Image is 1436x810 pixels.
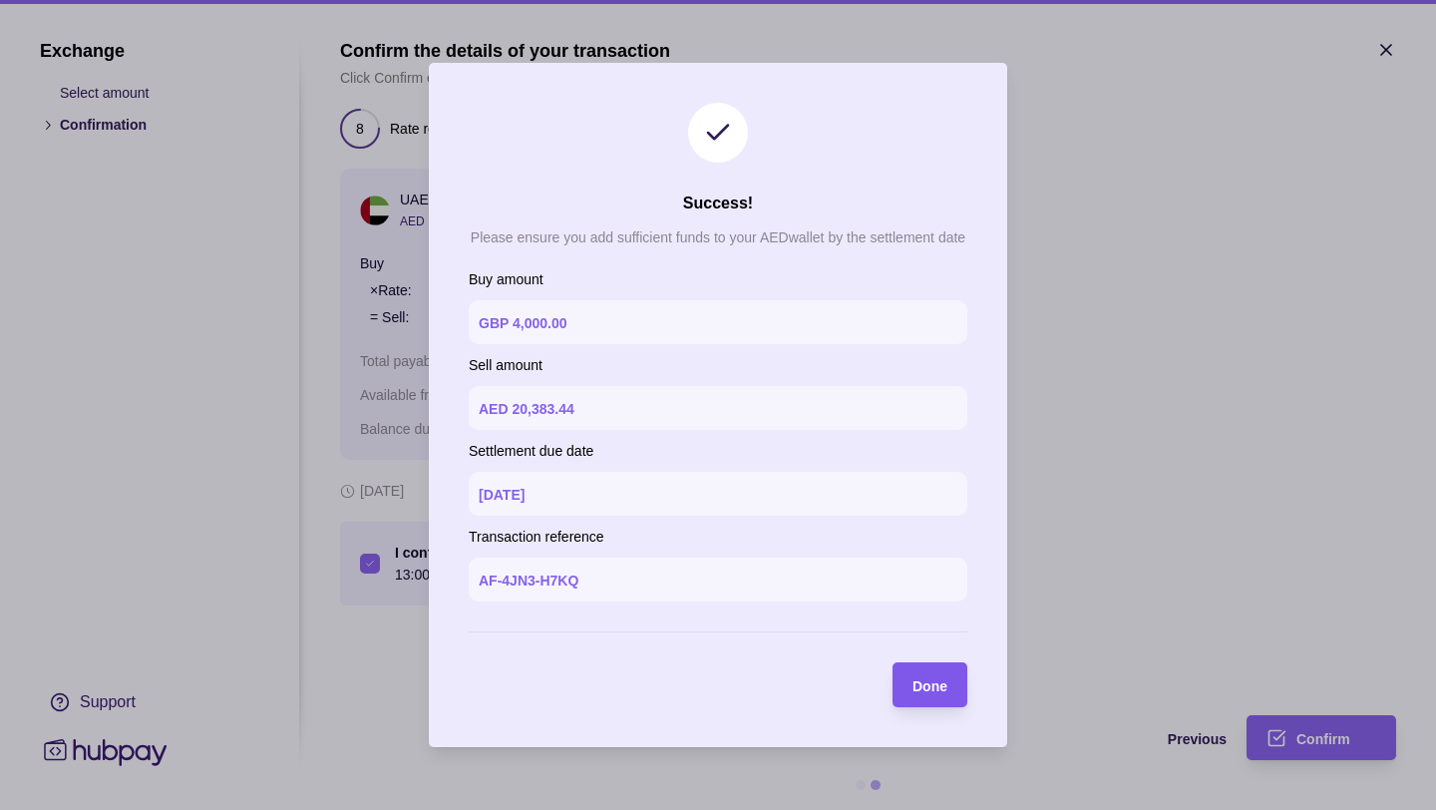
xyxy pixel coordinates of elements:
h2: Success! [683,193,753,214]
p: Please ensure you add sufficient funds to your AED wallet by the settlement date [471,229,965,245]
p: Transaction reference [469,526,967,548]
p: AED 20,383.44 [479,401,574,417]
p: GBP 4,000.00 [479,315,566,331]
span: Done [912,678,947,694]
p: Sell amount [469,354,967,376]
p: Buy amount [469,268,967,290]
p: [DATE] [479,487,525,503]
p: Settlement due date [469,440,967,462]
p: AF-4JN3-H7KQ [479,573,578,589]
button: Done [893,662,967,707]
